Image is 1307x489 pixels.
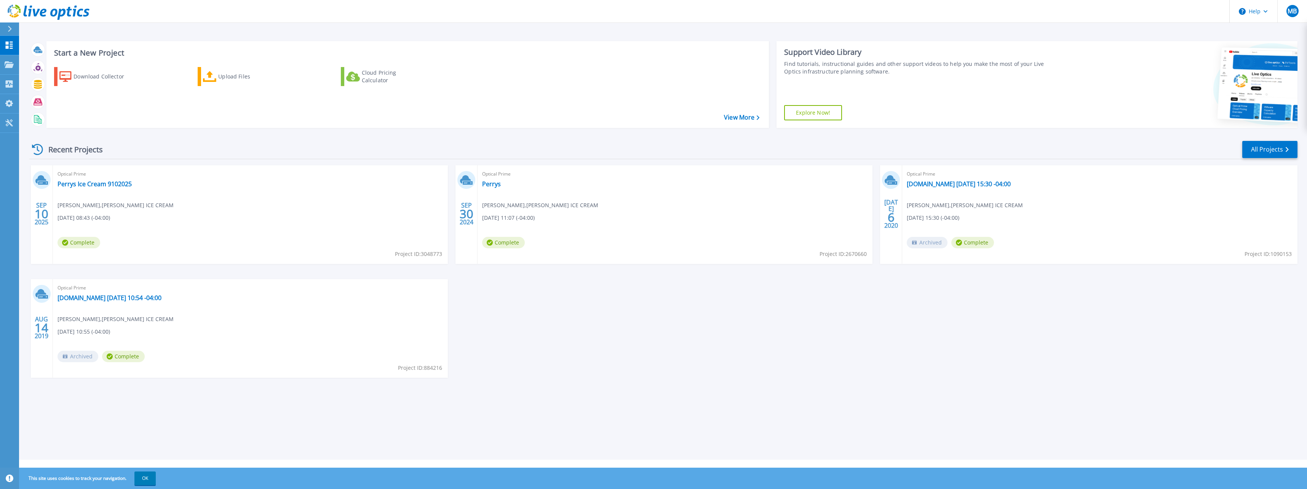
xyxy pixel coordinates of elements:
[907,237,947,248] span: Archived
[58,237,100,248] span: Complete
[21,471,156,485] span: This site uses cookies to track your navigation.
[724,114,759,121] a: View More
[907,180,1011,188] a: [DOMAIN_NAME] [DATE] 15:30 -04:00
[482,237,525,248] span: Complete
[951,237,994,248] span: Complete
[134,471,156,485] button: OK
[218,69,279,84] div: Upload Files
[58,284,443,292] span: Optical Prime
[459,200,474,228] div: SEP 2024
[58,294,161,302] a: [DOMAIN_NAME] [DATE] 10:54 -04:00
[29,140,113,159] div: Recent Projects
[460,211,473,217] span: 30
[907,214,959,222] span: [DATE] 15:30 (-04:00)
[73,69,134,84] div: Download Collector
[198,67,283,86] a: Upload Files
[54,49,759,57] h3: Start a New Project
[784,47,1056,57] div: Support Video Library
[1288,8,1297,14] span: MB
[102,351,145,362] span: Complete
[1245,250,1292,258] span: Project ID: 1090153
[482,170,868,178] span: Optical Prime
[58,214,110,222] span: [DATE] 08:43 (-04:00)
[34,200,49,228] div: SEP 2025
[35,324,48,331] span: 14
[784,60,1056,75] div: Find tutorials, instructional guides and other support videos to help you make the most of your L...
[58,180,132,188] a: Perrys Ice Cream 9102025
[58,170,443,178] span: Optical Prime
[1242,141,1297,158] a: All Projects
[58,201,174,209] span: [PERSON_NAME] , [PERSON_NAME] ICE CREAM
[35,211,48,217] span: 10
[341,67,426,86] a: Cloud Pricing Calculator
[58,315,174,323] span: [PERSON_NAME] , [PERSON_NAME] ICE CREAM
[362,69,423,84] div: Cloud Pricing Calculator
[54,67,139,86] a: Download Collector
[58,351,98,362] span: Archived
[784,105,842,120] a: Explore Now!
[820,250,867,258] span: Project ID: 2670660
[398,364,442,372] span: Project ID: 884216
[34,314,49,342] div: AUG 2019
[907,201,1023,209] span: [PERSON_NAME] , [PERSON_NAME] ICE CREAM
[482,180,501,188] a: Perrys
[482,214,535,222] span: [DATE] 11:07 (-04:00)
[395,250,442,258] span: Project ID: 3048773
[884,200,898,228] div: [DATE] 2020
[907,170,1293,178] span: Optical Prime
[58,328,110,336] span: [DATE] 10:55 (-04:00)
[482,201,598,209] span: [PERSON_NAME] , [PERSON_NAME] ICE CREAM
[888,214,895,221] span: 6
